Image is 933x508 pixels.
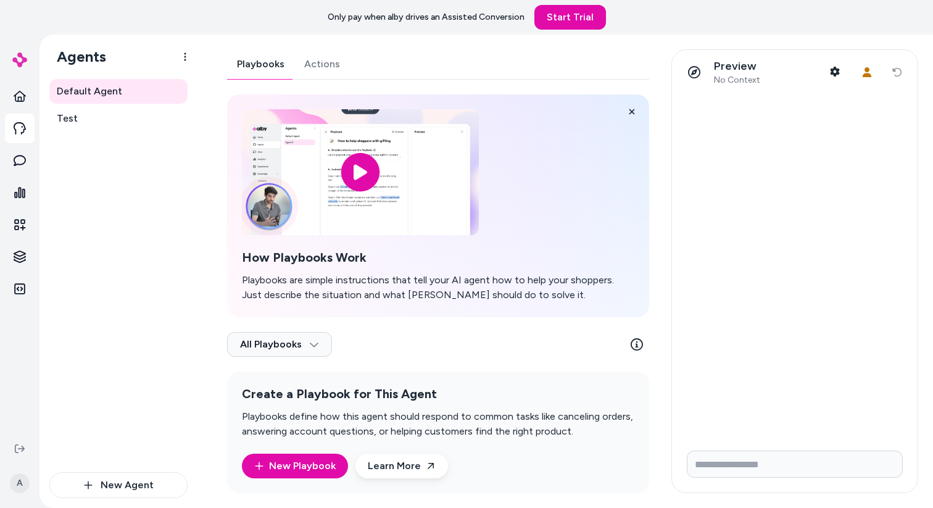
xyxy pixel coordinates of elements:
img: alby Logo [12,52,27,67]
a: Learn More [355,454,448,478]
span: A [10,473,30,493]
button: All Playbooks [227,332,332,357]
button: New Agent [49,472,188,498]
span: No Context [714,75,760,86]
span: All Playbooks [240,338,319,351]
p: Playbooks define how this agent should respond to common tasks like canceling orders, answering a... [242,409,634,439]
p: Playbooks are simple instructions that tell your AI agent how to help your shoppers. Just describ... [242,273,634,302]
h1: Agents [47,48,106,66]
a: Actions [294,49,350,79]
a: Start Trial [534,5,606,30]
span: Default Agent [57,84,122,99]
input: Write your prompt here [687,451,903,478]
span: Test [57,111,78,126]
h2: How Playbooks Work [242,250,634,265]
a: New Playbook [254,459,336,473]
button: A [7,464,32,503]
a: Playbooks [227,49,294,79]
p: Only pay when alby drives an Assisted Conversion [328,11,525,23]
p: Preview [714,59,760,73]
button: New Playbook [242,454,348,478]
a: Test [49,106,188,131]
h2: Create a Playbook for This Agent [242,386,634,402]
a: Default Agent [49,79,188,104]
